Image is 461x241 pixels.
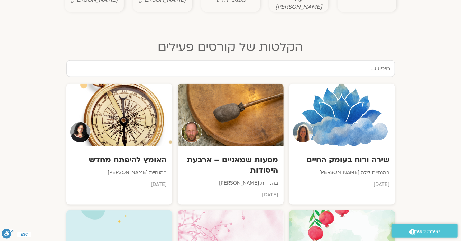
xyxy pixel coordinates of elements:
p: [DATE] [294,180,390,189]
p: בהנחיית [PERSON_NAME] [72,169,167,177]
h3: מסעות שמאניים – ארבעת היסודות [183,155,278,176]
img: Teacher [293,122,313,143]
p: [DATE] [183,191,278,199]
h2: הקלטות של קורסים פעילים [61,40,400,54]
h3: שירה ורוח בעומק החיים [294,155,390,165]
img: Teacher [70,122,91,143]
p: [DATE] [72,180,167,189]
a: יצירת קשר [392,224,458,238]
p: בהנחיית [PERSON_NAME] [183,179,278,187]
span: יצירת קשר [415,227,440,236]
p: בהנחיית לילה [PERSON_NAME] [294,169,390,177]
input: חיפוש... [66,60,395,77]
a: Teacherמסעות שמאניים – ארבעת היסודותבהנחיית [PERSON_NAME][DATE] [178,84,284,205]
a: Teacherשירה ורוח בעומק החייםבהנחיית לילה [PERSON_NAME][DATE] [289,84,395,205]
img: Teacher [181,122,202,143]
h3: האומץ להיפתח מחדש [72,155,167,165]
a: Teacherהאומץ להיפתח מחדשבהנחיית [PERSON_NAME][DATE] [66,84,172,205]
